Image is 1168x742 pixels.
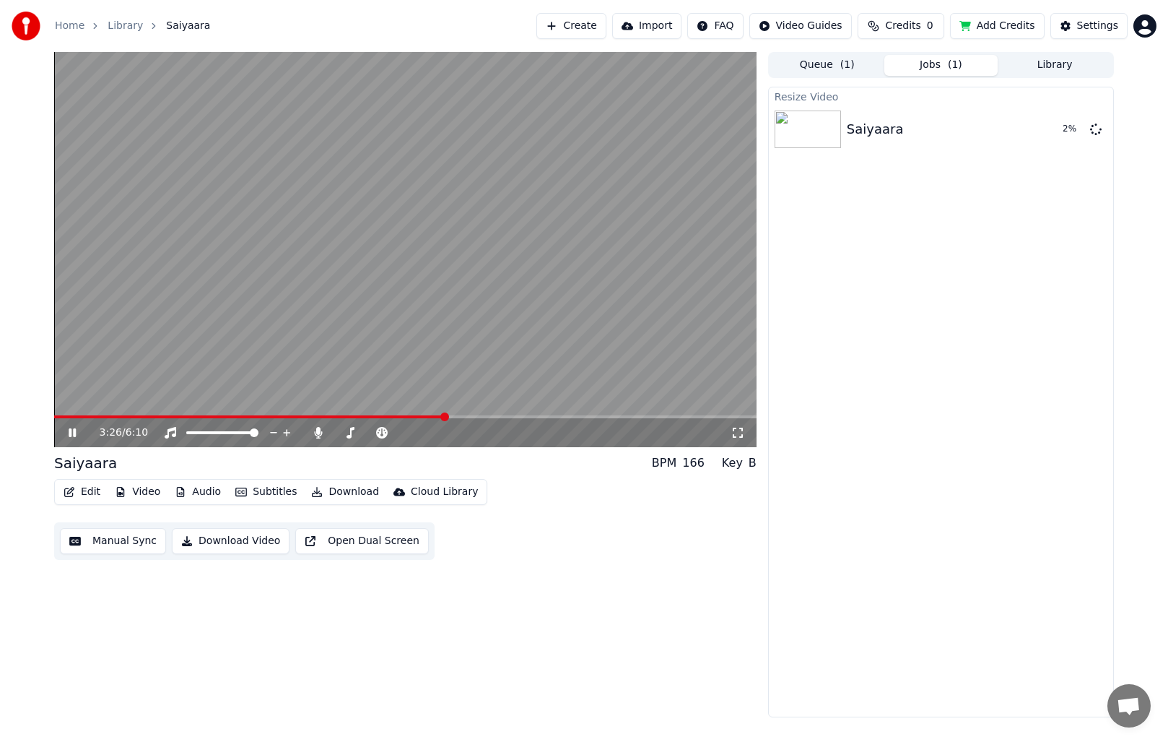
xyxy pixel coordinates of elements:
[60,528,166,554] button: Manual Sync
[927,19,933,33] span: 0
[722,454,743,472] div: Key
[109,482,166,502] button: Video
[840,58,855,72] span: ( 1 )
[612,13,681,39] button: Import
[169,482,227,502] button: Audio
[858,13,944,39] button: Credits0
[536,13,606,39] button: Create
[55,19,210,33] nav: breadcrumb
[166,19,210,33] span: Saiyaara
[12,12,40,40] img: youka
[769,87,1113,105] div: Resize Video
[950,13,1045,39] button: Add Credits
[1050,13,1128,39] button: Settings
[749,454,757,472] div: B
[54,453,117,473] div: Saiyaara
[885,19,920,33] span: Credits
[411,485,478,499] div: Cloud Library
[55,19,84,33] a: Home
[100,426,122,440] span: 3:26
[1077,19,1118,33] div: Settings
[305,482,385,502] button: Download
[1107,684,1151,728] div: Open chat
[230,482,302,502] button: Subtitles
[948,58,962,72] span: ( 1 )
[749,13,852,39] button: Video Guides
[295,528,429,554] button: Open Dual Screen
[687,13,743,39] button: FAQ
[770,55,884,76] button: Queue
[884,55,998,76] button: Jobs
[652,454,676,472] div: BPM
[682,454,705,472] div: 166
[998,55,1112,76] button: Library
[847,119,904,139] div: Saiyaara
[58,482,106,502] button: Edit
[1063,124,1084,135] div: 2 %
[100,426,134,440] div: /
[108,19,143,33] a: Library
[126,426,148,440] span: 6:10
[172,528,289,554] button: Download Video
